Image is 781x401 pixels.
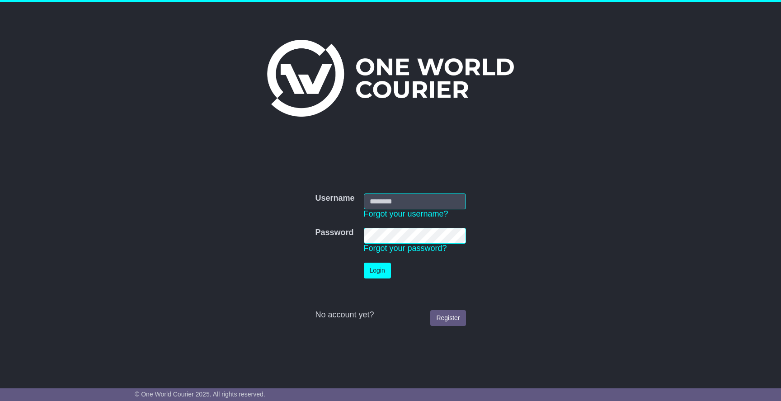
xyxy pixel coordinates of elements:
span: © One World Courier 2025. All rights reserved. [135,391,265,398]
a: Forgot your username? [364,209,448,218]
label: Username [315,193,354,203]
img: One World [267,40,514,117]
label: Password [315,228,353,238]
a: Register [430,310,466,326]
div: No account yet? [315,310,466,320]
a: Forgot your password? [364,244,447,253]
button: Login [364,263,391,278]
